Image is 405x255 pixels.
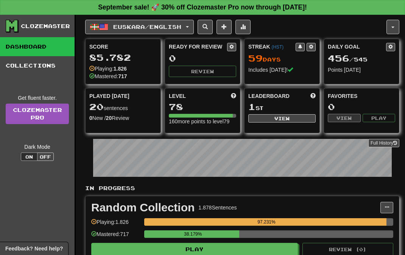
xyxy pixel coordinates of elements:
div: st [248,102,316,112]
div: 0 [328,102,395,112]
span: Open feedback widget [5,245,63,252]
button: More stats [235,20,251,34]
span: 456 [328,53,349,63]
div: Favorites [328,92,395,100]
div: Mastered: [89,72,127,80]
span: / 545 [328,56,368,63]
div: New / Review [89,114,157,122]
button: View [328,114,361,122]
div: 78 [169,102,236,112]
div: Playing: 1.826 [91,218,140,231]
button: On [21,153,37,161]
div: Points [DATE] [328,66,395,74]
div: 85.782 [89,53,157,62]
strong: 1.826 [114,66,127,72]
button: View [248,114,316,123]
div: Clozemaster [21,22,70,30]
strong: 20 [106,115,112,121]
p: In Progress [85,184,399,192]
span: 1 [248,101,255,112]
div: 160 more points to level 79 [169,118,236,125]
div: Mastered: 717 [91,230,140,243]
span: 20 [89,101,104,112]
div: Ready for Review [169,43,227,50]
div: 38.179% [146,230,239,238]
div: Dark Mode [6,143,69,151]
button: Add sentence to collection [217,20,232,34]
div: Includes [DATE]! [248,66,316,74]
button: Play [363,114,396,122]
div: 1.878 Sentences [198,204,237,211]
div: Streak [248,43,296,50]
span: Euskara / English [113,24,181,30]
span: Score more points to level up [231,92,236,100]
strong: September sale! 🚀 30% off Clozemaster Pro now through [DATE]! [98,3,307,11]
span: Played [DATE] [89,92,129,100]
span: This week in points, UTC [310,92,316,100]
div: sentences [89,102,157,112]
button: Search sentences [198,20,213,34]
div: Daily Goal [328,43,386,51]
span: 59 [248,53,263,63]
strong: 717 [118,73,127,79]
a: (HST) [271,44,283,50]
div: Playing: [89,65,127,72]
strong: 0 [89,115,92,121]
button: Full History [368,139,399,147]
div: Get fluent faster. [6,94,69,102]
div: Random Collection [91,202,195,213]
div: 97.231% [146,218,386,226]
button: Off [37,153,54,161]
div: 0 [169,54,236,63]
span: Leaderboard [248,92,290,100]
span: Level [169,92,186,100]
div: Score [89,43,157,50]
button: Euskara/English [85,20,194,34]
button: Review [169,66,236,77]
a: ClozemasterPro [6,104,69,124]
div: Day s [248,54,316,63]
